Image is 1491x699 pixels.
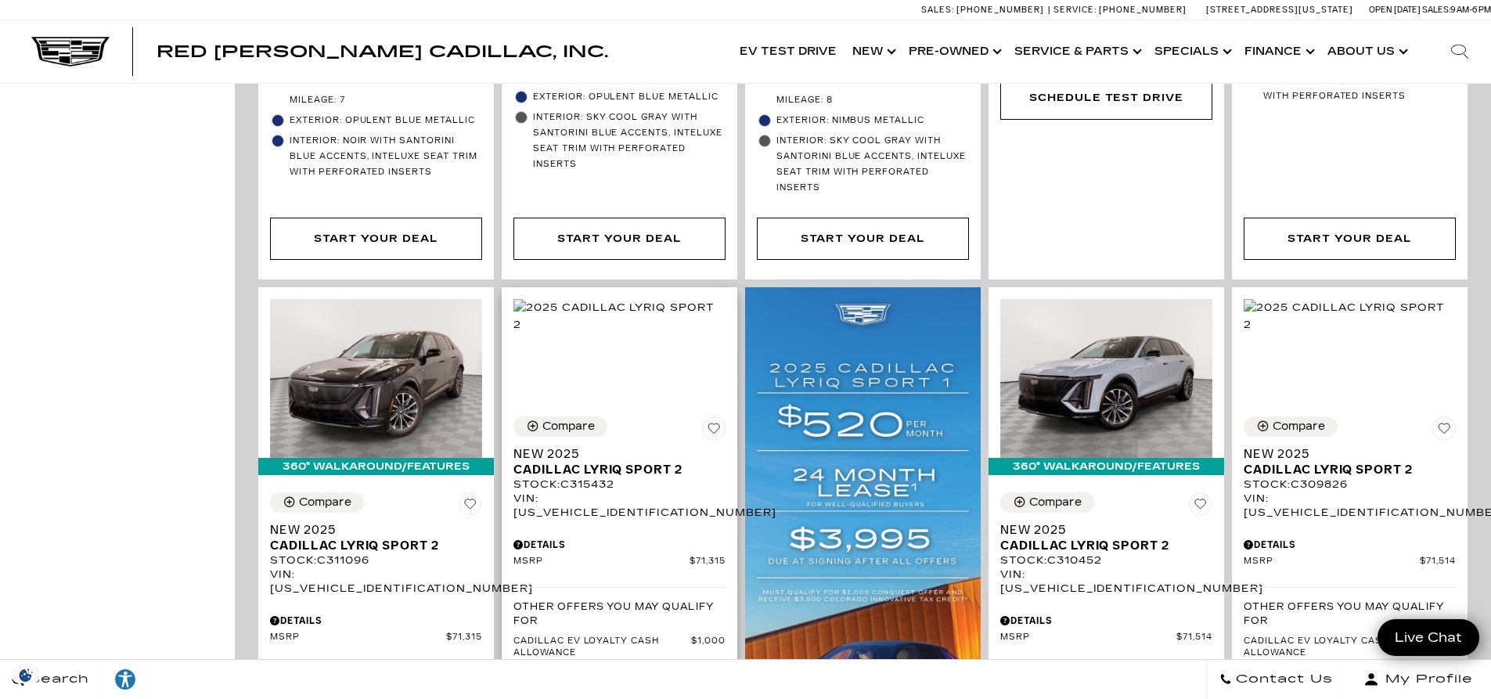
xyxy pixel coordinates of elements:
p: Other Offers You May Qualify For [1244,600,1456,628]
span: Cadillac EV Loyalty Cash Allowance [1244,636,1421,659]
img: 2025 Cadillac LYRIQ Sport 2 [1000,299,1212,458]
span: Interior: Sky Cool Gray with Santorini Blue accents, Inteluxe seat trim with Perforated inserts [776,133,969,196]
div: 360° WalkAround/Features [258,458,494,475]
button: Open user profile menu [1345,660,1491,699]
span: New 2025 [270,522,470,538]
span: Cadillac LYRIQ Sport 2 [1244,462,1444,477]
span: [PHONE_NUMBER] [956,5,1044,15]
a: [STREET_ADDRESS][US_STATE] [1206,5,1353,15]
div: Compare [542,420,595,434]
span: MSRP [1000,632,1176,643]
span: Cadillac LYRIQ Sport 2 [513,462,714,477]
span: Search [24,668,89,690]
div: Start Your Deal [270,218,482,260]
span: MSRP [513,556,690,567]
span: Exterior: Nimbus Metallic [776,113,969,128]
div: Start Your Deal [557,230,681,247]
div: Stock : C315432 [513,477,726,492]
div: Pricing Details - New 2025 Cadillac LYRIQ Sport 2 [1244,538,1456,552]
div: Compare [299,495,351,510]
span: MSRP [270,632,446,643]
a: Finance [1237,20,1320,83]
button: Compare Vehicle [270,492,364,513]
a: New 2025Cadillac LYRIQ Sport 2 [270,522,482,553]
img: 2025 Cadillac LYRIQ Sport 2 [270,299,482,458]
span: $71,514 [1420,556,1456,567]
div: Compare [1273,420,1325,434]
button: Save Vehicle [459,492,482,522]
section: Click to Open Cookie Consent Modal [8,667,44,683]
span: Cadillac EV Loyalty Cash Allowance [513,636,691,659]
span: Cadillac LYRIQ Sport 2 [1000,538,1201,553]
span: Red [PERSON_NAME] Cadillac, Inc. [157,42,608,61]
div: Schedule Test Drive [1000,77,1212,119]
span: Interior: Noir with Santorini Blue accents, Inteluxe seat trim with Perforated inserts [290,133,482,180]
div: Explore your accessibility options [102,668,149,691]
div: VIN: [US_VEHICLE_IDENTIFICATION_NUMBER] [270,567,482,596]
div: Start Your Deal [513,218,726,260]
button: Save Vehicle [1189,492,1212,522]
a: MSRP $71,514 [1000,632,1212,643]
span: $71,315 [690,556,726,567]
a: New 2025Cadillac LYRIQ Sport 2 [1244,446,1456,477]
div: Start Your Deal [314,230,438,247]
span: Contact Us [1232,668,1333,690]
a: New 2025Cadillac LYRIQ Sport 2 [513,446,726,477]
a: Pre-Owned [901,20,1007,83]
div: VIN: [US_VEHICLE_IDENTIFICATION_NUMBER] [513,492,726,520]
div: VIN: [US_VEHICLE_IDENTIFICATION_NUMBER] [1244,492,1456,520]
div: Pricing Details - New 2025 Cadillac LYRIQ Sport 2 [270,614,482,628]
button: Save Vehicle [1432,416,1456,446]
a: Sales: [PHONE_NUMBER] [921,5,1048,14]
img: Opt-Out Icon [8,667,44,683]
span: My Profile [1379,668,1473,690]
a: Cadillac EV Loyalty Cash Allowance $1,000 [1244,636,1456,659]
span: Sales: [921,5,954,15]
div: Schedule Test Drive [1029,89,1183,106]
div: Stock : C311096 [270,553,482,567]
a: Red [PERSON_NAME] Cadillac, Inc. [157,44,608,59]
li: Mileage: 7 [270,90,482,110]
button: Compare Vehicle [1000,492,1094,513]
div: Start Your Deal [1244,218,1456,260]
a: Cadillac EV Loyalty Cash Allowance $1,000 [513,636,726,659]
span: New 2025 [1000,522,1201,538]
a: New 2025Cadillac LYRIQ Sport 2 [1000,522,1212,553]
div: Stock : C309826 [1244,477,1456,492]
span: MSRP [1244,556,1420,567]
span: Open [DATE] [1369,5,1421,15]
img: 2025 Cadillac LYRIQ Sport 2 [513,299,726,333]
a: MSRP $71,514 [1244,556,1456,567]
a: MSRP $71,315 [513,556,726,567]
a: Specials [1147,20,1237,83]
img: 2025 Cadillac LYRIQ Sport 2 [1244,299,1456,333]
div: Start Your Deal [801,230,924,247]
a: Contact Us [1207,660,1345,699]
span: $71,514 [1176,632,1212,643]
span: Exterior: Opulent Blue Metallic [533,89,726,105]
p: Other Offers You May Qualify For [513,600,726,628]
span: Interior: Sky Cool Gray with Santorini Blue accents, Inteluxe seat trim with Perforated inserts [533,110,726,172]
div: Stock : C310452 [1000,553,1212,567]
div: Pricing Details - New 2025 Cadillac LYRIQ Sport 2 [513,538,726,552]
div: Search [1428,20,1491,83]
div: Start Your Deal [1288,230,1411,247]
span: Cadillac LYRIQ Sport 2 [270,538,470,553]
span: Live Chat [1387,629,1470,647]
span: $1,000 [691,636,726,659]
div: VIN: [US_VEHICLE_IDENTIFICATION_NUMBER] [1000,567,1212,596]
a: EV Test Drive [732,20,845,83]
button: Save Vehicle [702,416,726,446]
span: New 2025 [513,446,714,462]
button: Compare Vehicle [513,416,607,437]
div: Pricing Details - New 2025 Cadillac LYRIQ Sport 2 [1000,614,1212,628]
span: New 2025 [1244,446,1444,462]
div: Start Your Deal [757,218,969,260]
span: $71,315 [446,632,482,643]
a: Service: [PHONE_NUMBER] [1048,5,1190,14]
button: Compare Vehicle [1244,416,1338,437]
img: Cadillac Dark Logo with Cadillac White Text [31,37,110,67]
div: Compare [1029,495,1082,510]
a: Live Chat [1378,619,1479,656]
